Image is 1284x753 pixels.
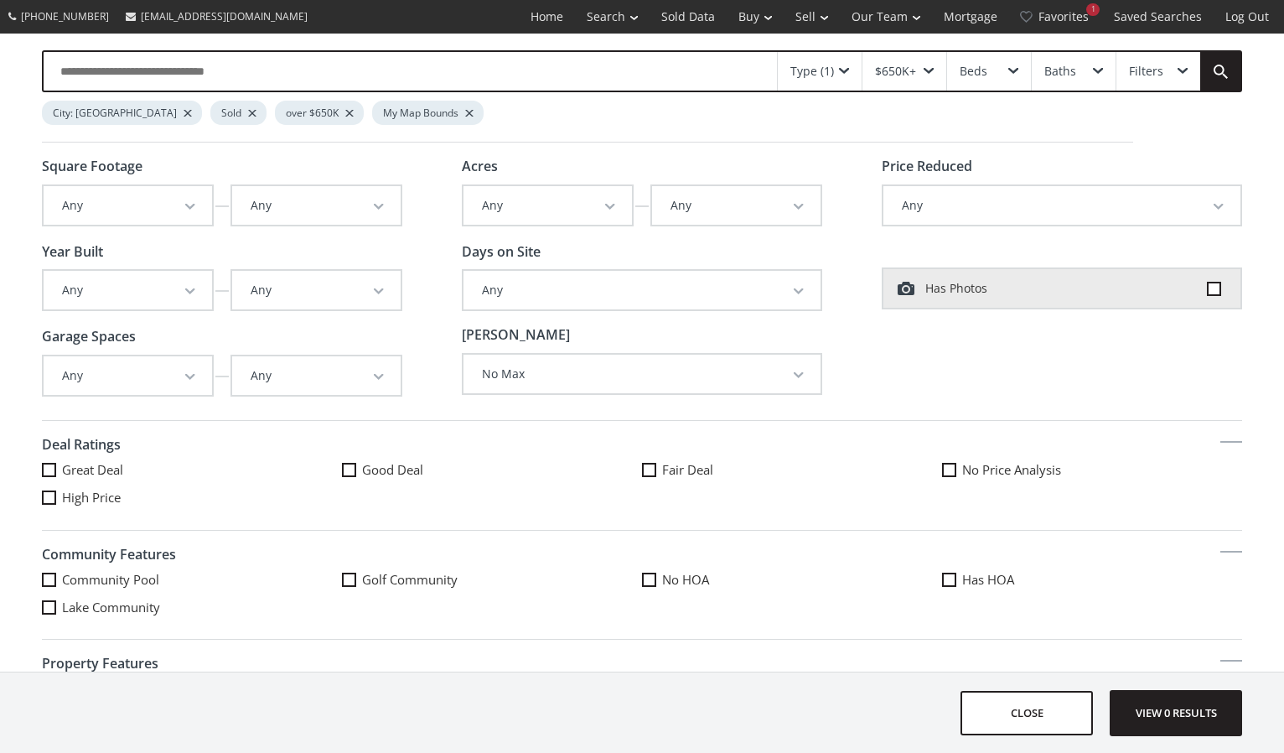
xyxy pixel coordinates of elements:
[44,271,212,309] button: Any
[141,9,308,23] span: [EMAIL_ADDRESS][DOMAIN_NAME]
[463,186,632,225] button: Any
[462,328,822,343] h4: [PERSON_NAME]
[960,691,1093,735] button: close
[232,271,401,309] button: Any
[875,65,916,77] div: $650K+
[232,356,401,395] button: Any
[462,245,822,260] h4: Days on Site
[342,571,642,589] label: Golf Community
[42,245,402,260] h4: Year Built
[642,571,942,589] label: No HOA
[882,159,1242,174] h4: Price Reduced
[42,539,1242,571] h4: Community Features
[44,186,212,225] button: Any
[42,599,342,616] label: Lake Community
[790,65,834,77] div: Type (1)
[42,461,342,479] label: Great Deal
[42,101,202,125] div: City: [GEOGRAPHIC_DATA]
[42,429,1242,461] h4: Deal Ratings
[44,356,212,395] button: Any
[21,9,109,23] span: [PHONE_NUMBER]
[42,330,402,345] h4: Garage Spaces
[232,186,401,225] button: Any
[117,1,316,32] a: [EMAIL_ADDRESS][DOMAIN_NAME]
[882,267,1242,309] label: Has Photos
[463,271,821,309] button: Any
[883,186,1240,225] button: Any
[1044,65,1076,77] div: Baths
[42,489,342,506] label: High Price
[942,571,1242,589] label: Has HOA
[1129,65,1163,77] div: Filters
[462,159,822,174] h4: Acres
[42,648,1242,680] h4: Property Features
[1110,690,1242,736] button: View 0 results
[275,101,364,125] div: over $650K
[342,461,642,479] label: Good Deal
[642,461,942,479] label: Fair Deal
[210,101,267,125] div: Sold
[960,65,987,77] div: Beds
[942,461,1242,479] label: No Price Analysis
[463,355,821,393] button: No Max
[652,186,821,225] button: Any
[1115,691,1237,735] span: View 0 results
[372,101,484,125] div: My Map Bounds
[1086,3,1100,16] div: 1
[42,571,342,589] label: Community Pool
[42,159,402,174] h4: Square Footage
